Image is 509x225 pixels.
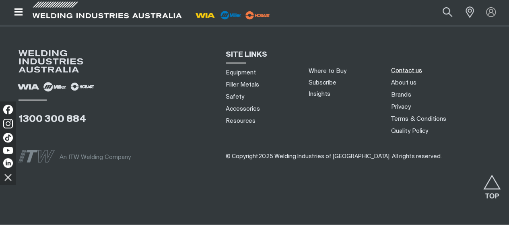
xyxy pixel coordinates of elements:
a: Quality Policy [391,127,428,135]
button: Scroll to top [483,175,501,193]
img: TikTok [3,133,13,142]
span: SITE LINKS [226,51,267,58]
a: Subscribe [308,80,336,86]
img: hide socials [1,170,15,184]
a: Insights [308,91,330,97]
img: YouTube [3,147,13,154]
span: © Copyright 2025 Welding Industries of [GEOGRAPHIC_DATA] . All rights reserved. [226,154,442,159]
a: About us [391,78,416,87]
a: miller [243,12,272,18]
a: Filler Metals [226,81,259,89]
img: miller [243,9,272,21]
a: Safety [226,93,244,101]
a: Equipment [226,68,256,77]
img: Instagram [3,119,13,128]
a: Where to Buy [308,68,346,74]
a: Privacy [391,103,410,111]
a: Brands [391,91,411,99]
span: ​​​​​​​​​​​​​​​​​​ ​​​​​​ [226,153,442,159]
img: LinkedIn [3,158,13,168]
input: Product name or item number... [424,3,461,21]
span: An ITW Welding Company [60,154,131,160]
button: Search products [434,3,461,21]
a: Terms & Conditions [391,115,446,123]
a: Resources [226,117,256,125]
nav: Sitemap [223,66,299,127]
nav: Footer [388,64,506,137]
img: Facebook [3,105,13,114]
a: 1300 300 884 [19,114,86,124]
a: Accessories [226,105,260,113]
a: Contact us [391,66,422,75]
